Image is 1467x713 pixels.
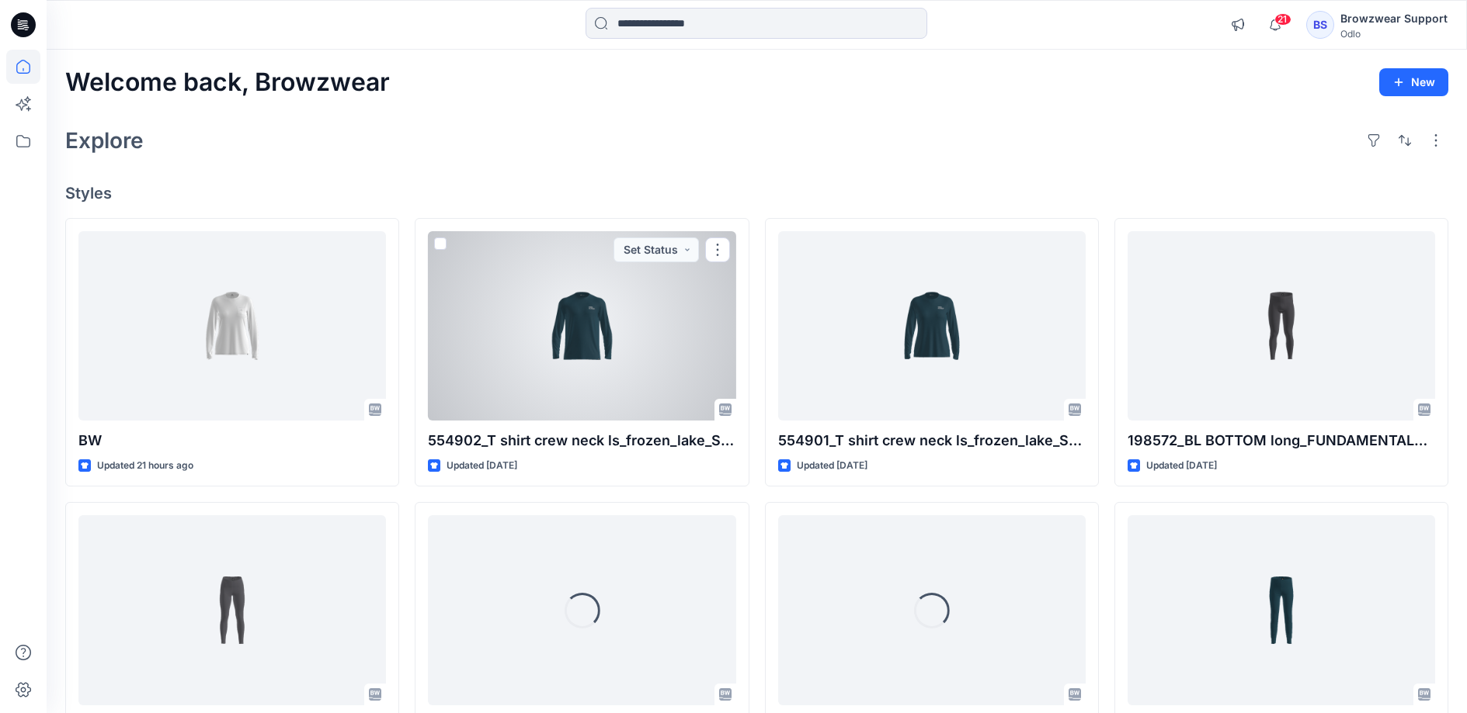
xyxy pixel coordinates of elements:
p: Updated [DATE] [1146,458,1217,474]
h4: Styles [65,184,1448,202]
a: 198571_BL BOTTOM long_FUNDAMENTALS ACTIVE WARM_SMS_3D [78,515,386,704]
p: 198572_BL BOTTOM long_FUNDAMENTALS ACTIVE WARM_SMS_3D [1128,430,1435,452]
h2: Welcome back, Browzwear [65,68,390,97]
div: Browzwear Support [1340,9,1448,28]
div: Odlo [1340,28,1448,40]
button: New [1379,68,1448,96]
a: 554902_T shirt crew neck ls_frozen_lake_SMS_3D [428,231,735,421]
p: Updated [DATE] [797,458,867,474]
p: Updated [DATE] [447,458,517,474]
a: 554901_T shirt crew neck ls_frozen_lake_SMS_3D [778,231,1086,421]
p: 554901_T shirt crew neck ls_frozen_lake_SMS_3D [778,430,1086,452]
span: 21 [1274,13,1291,26]
a: BW [78,231,386,421]
h2: Explore [65,128,144,153]
p: BW [78,430,386,452]
div: BS [1306,11,1334,39]
a: 198249_BL BOTTOM long_ACTIVE X-Warm Kids_SMS_3D [1128,515,1435,704]
p: 554902_T shirt crew neck ls_frozen_lake_SMS_3D [428,430,735,452]
p: Updated 21 hours ago [97,458,193,474]
a: 198572_BL BOTTOM long_FUNDAMENTALS ACTIVE WARM_SMS_3D [1128,231,1435,421]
